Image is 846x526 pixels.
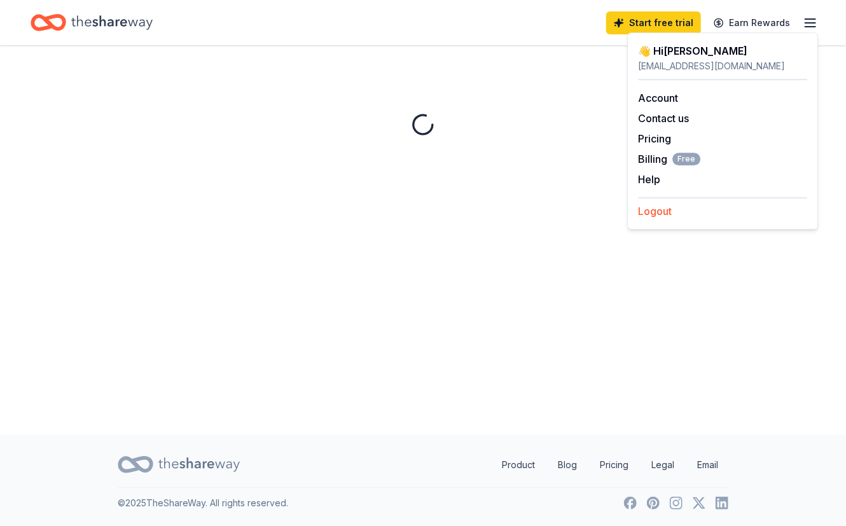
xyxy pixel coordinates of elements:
[638,151,700,167] button: BillingFree
[492,452,728,478] nav: quick links
[590,452,639,478] a: Pricing
[638,59,807,74] div: [EMAIL_ADDRESS][DOMAIN_NAME]
[606,11,701,34] a: Start free trial
[638,111,689,126] button: Contact us
[706,11,798,34] a: Earn Rewards
[638,151,700,167] span: Billing
[638,43,807,59] div: 👋 Hi [PERSON_NAME]
[638,172,660,187] button: Help
[638,92,678,104] a: Account
[31,8,153,38] a: Home
[641,452,684,478] a: Legal
[672,153,700,165] span: Free
[638,132,671,145] a: Pricing
[492,452,545,478] a: Product
[548,452,587,478] a: Blog
[687,452,728,478] a: Email
[118,495,288,511] p: © 2025 TheShareWay. All rights reserved.
[638,204,672,219] button: Logout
